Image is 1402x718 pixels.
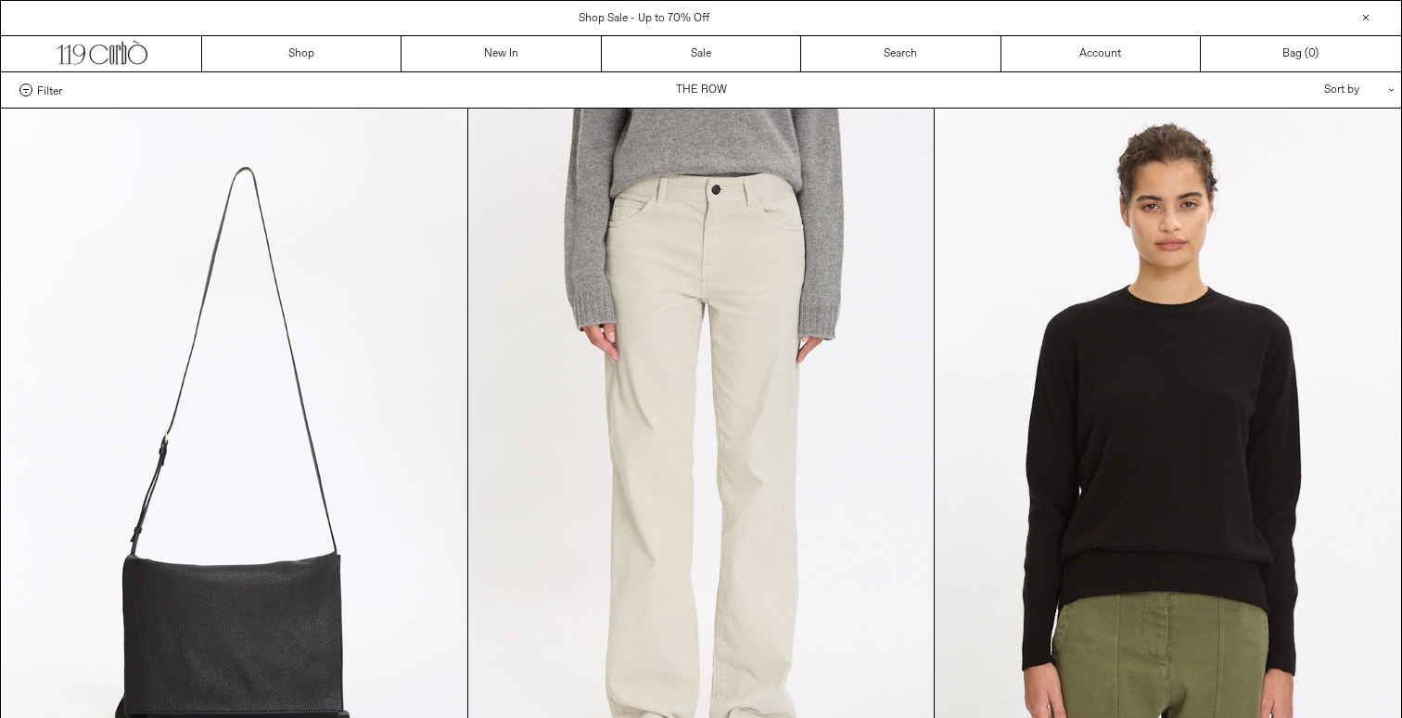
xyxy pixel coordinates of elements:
[37,83,62,96] span: Filter
[1216,72,1383,108] div: Sort by
[1308,46,1315,61] span: 0
[1001,36,1201,71] a: Account
[579,11,709,26] a: Shop Sale - Up to 70% Off
[1308,45,1319,62] span: )
[401,36,601,71] a: New In
[1201,36,1400,71] a: Bag ()
[801,36,1001,71] a: Search
[202,36,401,71] a: Shop
[602,36,801,71] a: Sale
